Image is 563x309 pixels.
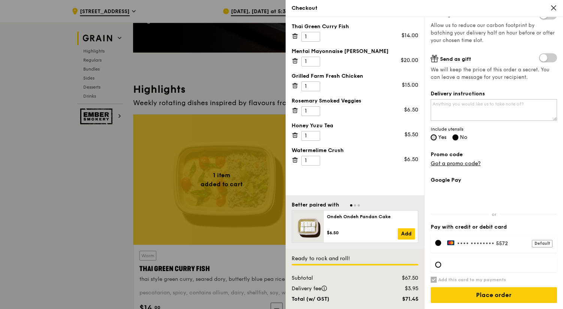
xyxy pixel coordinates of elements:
[292,201,339,209] div: Better paired with
[354,204,356,207] span: Go to slide 2
[292,147,418,154] div: Watermelime Crush
[292,48,418,55] div: Mentai Mayonnaise [PERSON_NAME]
[404,106,418,114] div: $6.50
[402,81,418,89] div: $15.00
[287,295,377,303] div: Total (w/ GST)
[404,131,418,139] div: $5.50
[440,56,471,62] span: Send as gift
[447,240,553,247] label: •••• 5572
[377,295,423,303] div: $71.45
[431,151,557,158] label: Promo code
[292,255,418,262] div: Ready to rock and roll!
[292,72,418,80] div: Grilled Farm Fresh Chicken
[431,134,437,140] input: Yes
[292,122,418,130] div: Honey Yuzu Tea
[431,90,557,98] label: Delivery instructions
[292,23,418,30] div: Thai Green Curry Fish
[431,66,557,81] span: We will keep the price of this order a secret. You can leave a message for your recipient.
[431,23,555,44] span: Allow us to reduce our carbon footprint by batching your delivery half an hour before or after yo...
[377,285,423,292] div: $3.95
[431,277,437,283] input: Add this card to my payments
[287,274,377,282] div: Subtotal
[431,160,481,167] a: Got a promo code?
[431,176,557,184] label: Google Pay
[438,134,446,140] span: Yes
[438,277,506,283] h6: Add this card to my payments
[431,188,557,205] iframe: Secure payment button frame
[460,134,467,140] span: No
[292,5,557,12] div: Checkout
[404,156,418,163] div: $6.50
[327,214,415,220] div: Ondeh Ondeh Pandan Cake
[452,134,458,140] input: No
[377,274,423,282] div: $67.50
[457,240,482,247] span: •••• ••••
[447,240,455,245] img: Payment by MasterCard
[358,204,360,207] span: Go to slide 3
[292,97,418,105] div: Rosemary Smoked Veggies
[532,240,553,247] div: Default
[401,32,418,39] div: $14.00
[350,204,352,207] span: Go to slide 1
[431,287,557,303] input: Place order
[401,57,418,64] div: $20.00
[287,285,377,292] div: Delivery fee
[431,223,557,231] label: Pay with credit or debit card
[431,126,557,132] span: Include utensils
[398,228,415,240] a: Add
[447,262,553,268] iframe: Secure card payment input frame
[327,230,398,236] div: $6.50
